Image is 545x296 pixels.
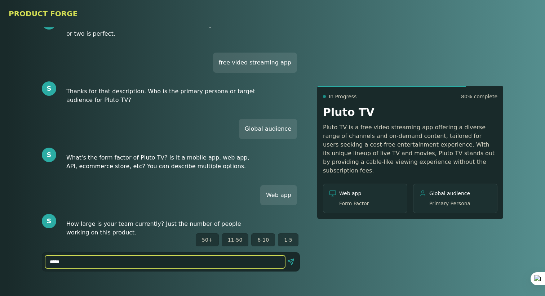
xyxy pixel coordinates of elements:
span: S [47,216,52,226]
h2: Pluto TV [323,106,497,119]
div: What's the form factor of Pluto TV? Is it a mobile app, web app, API, ecommerce store, etc? You c... [61,148,265,176]
p: Pluto TV is a free video streaming app offering a diverse range of channels and on-demand content... [323,123,497,175]
button: 11-50 [222,233,249,246]
span: Primary Persona [429,200,470,207]
div: Love the name Pluto TV! What does Pluto TV do? Just a sentence or two is perfect. [61,15,265,44]
div: How large is your team currently? Just the number of people working on this product. [61,214,265,243]
span: 80 % complete [461,93,497,100]
button: 1-5 [278,233,298,246]
p: Global audience [429,190,470,207]
div: Thanks for that description. Who is the primary persona or target audience for Pluto TV? [61,81,265,110]
button: 50+ [196,233,219,246]
span: S [47,150,52,160]
span: Form Factor [339,200,369,207]
div: free video streaming app [213,53,297,73]
p: Web app [339,190,369,207]
button: 6-10 [251,233,275,246]
div: Web app [260,185,297,205]
span: In Progress [329,93,356,100]
h1: PRODUCT FORGE [9,9,536,19]
div: Global audience [239,119,297,139]
span: S [47,84,52,94]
